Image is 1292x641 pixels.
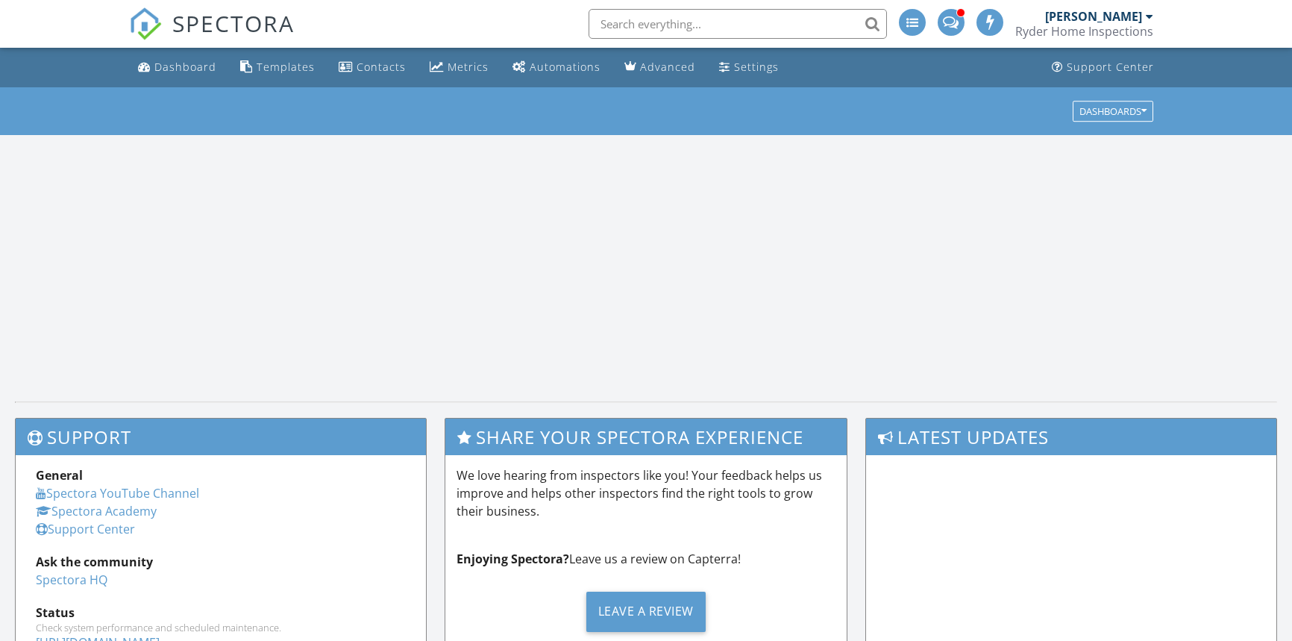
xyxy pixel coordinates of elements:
div: Support Center [1067,60,1154,74]
a: Spectora HQ [36,572,107,588]
div: Templates [257,60,315,74]
p: Leave us a review on Capterra! [457,550,835,568]
a: Automations (Advanced) [507,54,606,81]
a: Spectora YouTube Channel [36,485,199,501]
a: Support Center [1046,54,1160,81]
a: Spectora Academy [36,503,157,519]
a: Support Center [36,521,135,537]
div: Status [36,604,406,622]
strong: General [36,467,83,484]
a: Advanced [618,54,701,81]
strong: Enjoying Spectora? [457,551,569,567]
div: Contacts [357,60,406,74]
div: Dashboard [154,60,216,74]
div: Dashboards [1079,106,1147,116]
div: Check system performance and scheduled maintenance. [36,622,406,634]
div: Ryder Home Inspections [1015,24,1153,39]
h3: Latest Updates [866,419,1276,455]
input: Search everything... [589,9,887,39]
p: We love hearing from inspectors like you! Your feedback helps us improve and helps other inspecto... [457,466,835,520]
h3: Share Your Spectora Experience [445,419,847,455]
div: [PERSON_NAME] [1045,9,1142,24]
div: Leave a Review [586,592,706,632]
a: Dashboard [132,54,222,81]
div: Automations [530,60,600,74]
div: Advanced [640,60,695,74]
img: The Best Home Inspection Software - Spectora [129,7,162,40]
h3: Support [16,419,426,455]
div: Metrics [448,60,489,74]
a: SPECTORA [129,20,295,51]
a: Contacts [333,54,412,81]
a: Settings [713,54,785,81]
span: SPECTORA [172,7,295,39]
div: Settings [734,60,779,74]
button: Dashboards [1073,101,1153,122]
div: Ask the community [36,553,406,571]
a: Metrics [424,54,495,81]
a: Templates [234,54,321,81]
